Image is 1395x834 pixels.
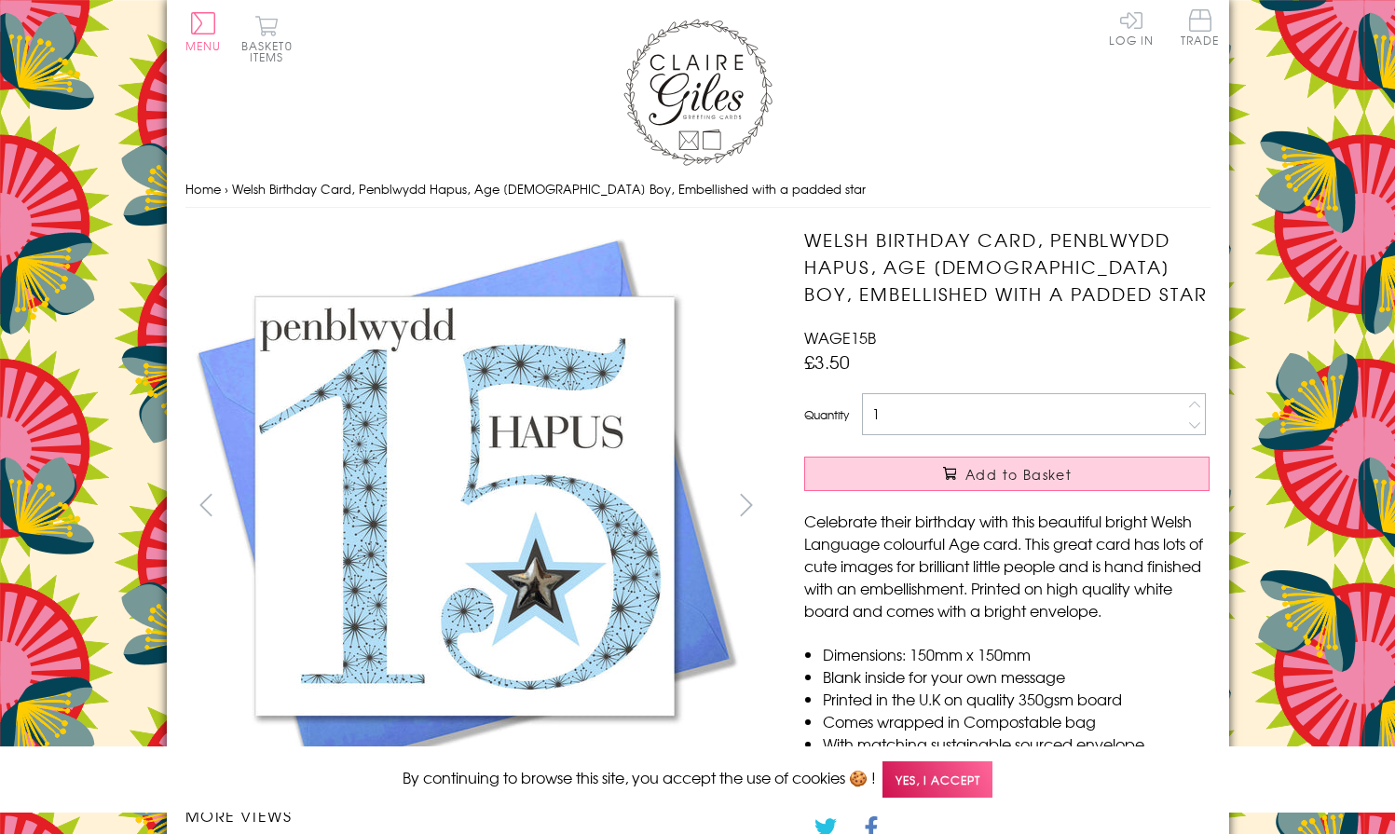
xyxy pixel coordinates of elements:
li: Dimensions: 150mm x 150mm [823,643,1210,665]
label: Quantity [804,406,849,423]
button: Menu [185,12,222,51]
h1: Welsh Birthday Card, Penblwydd Hapus, Age [DEMOGRAPHIC_DATA] Boy, Embellished with a padded star [804,226,1210,307]
a: Trade [1181,9,1220,49]
span: 0 items [250,37,293,65]
button: Basket0 items [241,15,293,62]
span: £3.50 [804,349,850,375]
span: Add to Basket [965,465,1072,484]
span: Trade [1181,9,1220,46]
h3: More views [185,804,768,827]
span: › [225,180,228,198]
li: With matching sustainable sourced envelope [823,732,1210,755]
span: Welsh Birthday Card, Penblwydd Hapus, Age [DEMOGRAPHIC_DATA] Boy, Embellished with a padded star [232,180,866,198]
button: Add to Basket [804,457,1210,491]
span: Menu [185,37,222,54]
li: Blank inside for your own message [823,665,1210,688]
nav: breadcrumbs [185,171,1210,209]
p: Celebrate their birthday with this beautiful bright Welsh Language colourful Age card. This great... [804,510,1210,622]
a: Log In [1109,9,1154,46]
li: Comes wrapped in Compostable bag [823,710,1210,732]
img: Claire Giles Greetings Cards [623,19,773,166]
li: Printed in the U.K on quality 350gsm board [823,688,1210,710]
span: WAGE15B [804,326,876,349]
a: Home [185,180,221,198]
button: next [725,484,767,526]
button: prev [185,484,227,526]
span: Yes, I accept [882,761,992,798]
img: Welsh Birthday Card, Penblwydd Hapus, Age 15 Boy, Embellished with a padded star [185,226,745,786]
